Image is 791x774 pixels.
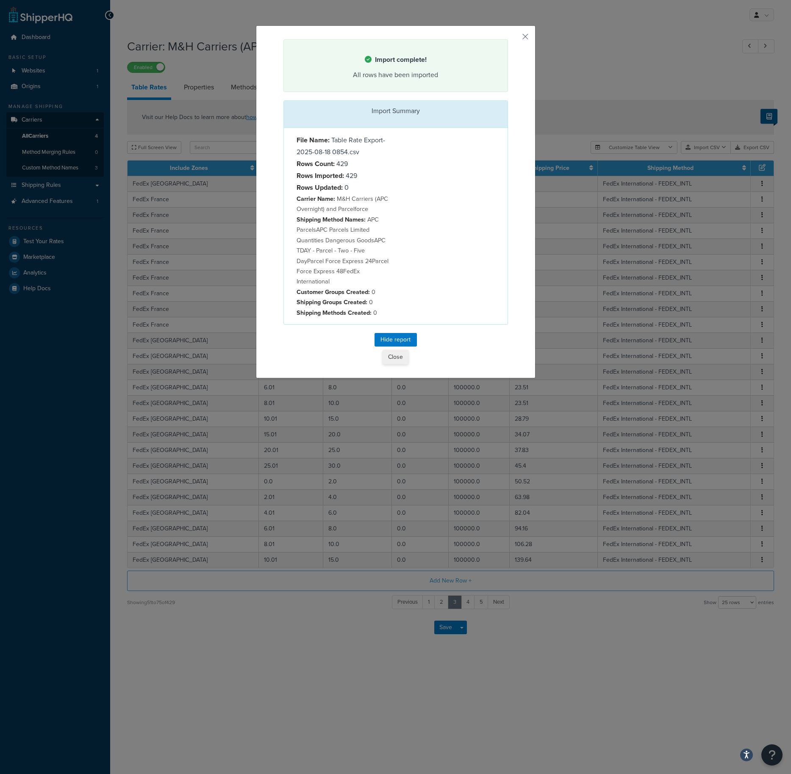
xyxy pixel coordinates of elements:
[297,308,372,317] strong: Shipping Methods Created:
[375,333,417,347] button: Hide report
[383,350,408,364] button: Close
[297,214,389,287] p: APC Parcels APC Parcels Limited Quantities Dangerous Goods APC TDAY - Parcel - Two - Five Day Par...
[294,55,497,65] h4: Import complete!
[297,297,389,307] p: 0
[297,297,367,307] strong: Shipping Groups Created:
[297,183,343,192] strong: Rows Updated:
[290,107,501,115] h3: Import Summary
[297,159,335,169] strong: Rows Count:
[294,69,497,81] div: All rows have been imported
[297,308,389,318] p: 0
[297,215,366,224] strong: Shipping Method Names:
[297,287,370,297] strong: Customer Groups Created:
[297,194,335,203] strong: Carrier Name:
[297,194,389,214] p: M&H Carriers (APC Overnight) and Parcelforce
[297,135,330,145] strong: File Name:
[297,171,344,180] strong: Rows Imported:
[290,134,396,318] div: Table Rate Export-2025-08-18 0854.csv 429 429 0
[297,287,389,297] p: 0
